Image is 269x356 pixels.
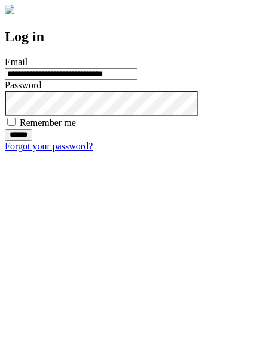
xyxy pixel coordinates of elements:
h2: Log in [5,29,264,45]
img: logo-4e3dc11c47720685a147b03b5a06dd966a58ff35d612b21f08c02c0306f2b779.png [5,5,14,14]
a: Forgot your password? [5,141,93,151]
label: Password [5,80,41,90]
label: Remember me [20,118,76,128]
label: Email [5,57,27,67]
